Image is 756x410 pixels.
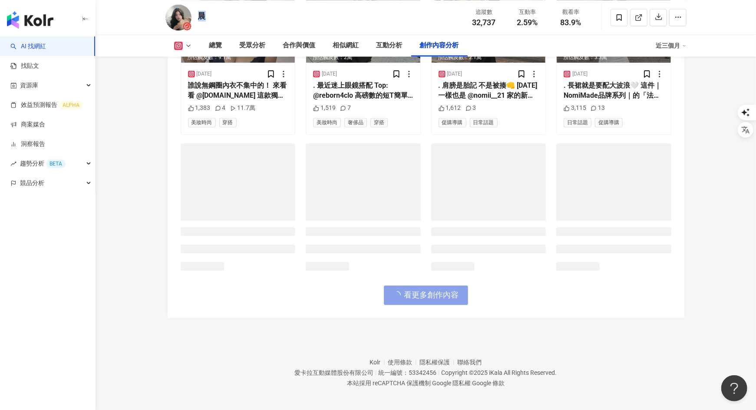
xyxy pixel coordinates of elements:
[561,18,581,27] span: 83.9%
[572,70,588,78] div: [DATE]
[295,369,374,376] div: 愛卡拉互動媒體股份有限公司
[370,118,388,127] span: 穿搭
[379,369,437,376] div: 統一編號：53342456
[209,40,222,51] div: 總覽
[404,290,459,300] span: 看更多創作內容
[20,76,38,95] span: 資源庫
[313,118,341,127] span: 美妝時尚
[10,140,45,149] a: 洞察報告
[656,39,687,53] div: 近三個月
[188,118,216,127] span: 美妝時尚
[442,369,557,376] div: Copyright © 2025 All Rights Reserved.
[489,369,503,376] a: iKala
[439,81,539,100] div: . 肩膀是胎記 不是被揍👊 [DATE]一樣也是 @nomii__21 家的新品🖤 可鹽可甜可性感 現在輸入我的折扣碼 [ NOMIZEBRA ] 可以現折$100哦！ May｜品牌月抽獎活動 ...
[591,104,605,112] div: 13
[431,380,432,387] span: |
[472,18,496,27] span: 32,737
[458,359,482,366] a: 聯絡我們
[432,52,546,63] div: 預估觸及數：2.1萬
[472,380,505,387] a: Google 條款
[388,359,420,366] a: 使用條款
[376,369,377,376] span: |
[564,81,664,100] div: . 長裙就是要配大波浪🤍 這件｜NomiMade品牌系列｜的「法式盪領側抓皺洋裝」大家應該不陌生吧嘿嘿 之前有拍過另一個顏色的 這次帶著更夢幻的霧霾藍&折扣優惠給大家！ 輸入折扣碼［ NOMIA...
[439,104,461,112] div: 1,612
[333,40,359,51] div: 相似網紅
[370,359,388,366] a: Kolr
[511,8,544,17] div: 互動率
[347,378,505,388] span: 本站採用 reCAPTCHA 保護機制
[471,380,472,387] span: |
[420,359,458,366] a: 隱私權保護
[283,40,316,51] div: 合作與價值
[564,118,591,127] span: 日常話題
[595,118,623,127] span: 促購導購
[447,70,462,78] div: [DATE]
[376,40,403,51] div: 互動分析
[340,104,351,112] div: 7
[439,369,440,376] span: |
[7,11,53,29] img: logo
[10,62,39,70] a: 找貼文
[420,40,459,51] div: 創作內容分析
[313,81,413,100] div: . 最近迷上眼鏡搭配 Top: @reborn4clo 高磅數的短T簡單配幾個配件就能很有質感 每週四 20:00上新 現在官網有優惠活動呦🖤
[230,104,256,112] div: 11.7萬
[46,159,66,168] div: BETA
[439,118,466,127] span: 促購導購
[468,8,501,17] div: 追蹤數
[10,101,83,109] a: 效益預測報告ALPHA
[215,104,226,112] div: 4
[10,42,46,51] a: searchAI 找網紅
[10,161,17,167] span: rise
[219,118,237,127] span: 穿搭
[470,118,498,127] span: 日常話題
[564,104,586,112] div: 3,115
[392,290,402,300] span: loading
[181,52,295,63] div: 預估觸及數：9.1萬
[432,380,471,387] a: Google 隱私權
[465,104,476,112] div: 3
[344,118,367,127] span: 奢侈品
[10,120,45,129] a: 商案媒合
[197,70,212,78] div: [DATE]
[517,18,538,27] span: 2.59%
[165,4,191,30] img: KOL Avatar
[20,173,44,193] span: 競品分析
[188,104,211,112] div: 1,383
[188,81,288,100] div: 誰說無鋼圈內衣不集中的！ 來看看 @[DOMAIN_NAME] 這款獨家訂製「心耀貝拉」 同時滿足”飽滿集中”和”舒適不勒肉”兩種需求 版型也完美包覆住整個胸部 穩定性讓人很安心 而且花紋蕾絲也...
[20,154,66,173] span: 趨勢分析
[721,375,747,401] iframe: Help Scout Beacon - Open
[322,70,337,78] div: [DATE]
[198,10,206,21] div: 晨
[384,285,468,305] button: 看更多創作內容
[555,8,588,17] div: 觀看率
[557,52,671,63] div: 預估觸及數：3.3萬
[313,104,336,112] div: 1,519
[240,40,266,51] div: 受眾分析
[306,52,420,63] div: 預估觸及數：2萬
